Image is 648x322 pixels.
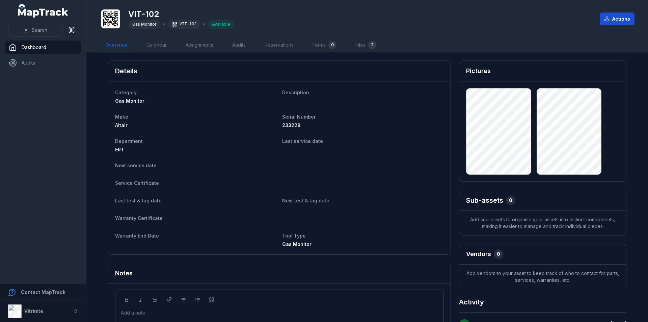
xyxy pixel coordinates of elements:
[600,13,634,25] button: Actions
[115,90,137,95] span: Category
[132,22,157,27] span: Gas Monitor
[8,24,62,36] button: Search
[115,163,157,168] span: Next service date
[115,233,159,239] span: Warranty End Date
[141,38,172,52] a: Calendar
[466,196,503,205] h2: Sub-assets
[31,27,47,33] span: Search
[282,233,306,239] span: Tool Type
[168,20,200,29] div: VIT-102
[368,41,376,49] div: 2
[282,122,301,128] span: 233228
[227,38,251,52] a: Audits
[459,211,626,235] span: Add sub-assets to organise your assets into distinct components, making it easier to manage and t...
[259,38,299,52] a: Reservations
[282,198,329,203] span: Next test & tag date
[5,41,81,54] a: Dashboard
[115,198,162,203] span: Last test & tag date
[466,66,491,76] h3: Pictures
[282,90,309,95] span: Description
[115,138,143,144] span: Department
[350,38,382,52] a: Files2
[115,180,159,186] span: Service Certificate
[208,20,234,29] div: Available
[18,4,69,18] a: MapTrack
[115,269,133,278] h3: Notes
[282,138,323,144] span: Last service date
[494,249,503,259] div: 0
[115,122,128,128] span: Altair
[307,38,342,52] a: Forms0
[115,215,163,221] span: Warranty Certificate
[459,265,626,289] span: Add vendors to your asset to keep track of who to contact for parts, services, warranties, etc.
[115,98,144,104] span: Gas Monitor
[282,114,316,120] span: Serial Number
[506,196,515,205] div: 0
[459,297,484,307] h2: Activity
[466,249,491,259] h3: Vendors
[115,114,128,120] span: Make
[180,38,219,52] a: Assignments
[5,56,81,70] a: Audits
[115,66,137,76] h2: Details
[21,289,65,295] strong: Contact MapTrack
[100,38,133,52] a: Overview
[128,9,234,20] h1: VIT-102
[328,41,336,49] div: 0
[24,308,43,314] strong: Vitrinite
[282,241,312,247] span: Gas Monitor
[115,147,124,152] span: ERT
